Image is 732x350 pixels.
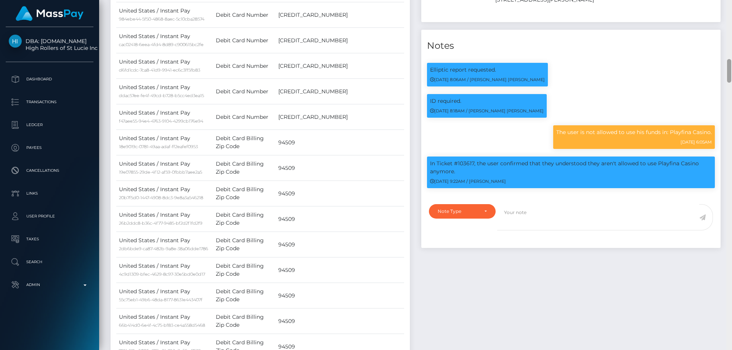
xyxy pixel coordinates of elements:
td: Debit Card Billing Zip Code [213,181,276,206]
td: [CREDIT_CARD_NUMBER] [276,2,404,28]
small: ddac57ee-fe4f-49cd-b728-b5cc4ed3ea15 [119,93,204,98]
td: United States / Instant Pay [116,308,213,334]
a: Payees [6,138,93,157]
td: 94509 [276,308,404,334]
small: 26b2ddc8-b36c-4f77-9485-bf2d2f1fd2f9 [119,221,202,226]
div: Note Type [438,208,478,214]
h4: Notes [427,39,715,53]
p: Elliptic report requested. [430,66,545,74]
small: 18e9019c-0781-49aa-adaf-ff2eafef0953 [119,144,198,149]
td: Debit Card Billing Zip Code [213,155,276,181]
td: United States / Instant Pay [116,130,213,155]
small: 20b7f5d0-1447-4908-8dc3-9e8a3a546218 [119,195,203,200]
td: United States / Instant Pay [116,53,213,79]
small: 55c75eb1-49b6-48da-8177-8631e443407f [119,297,202,302]
small: [DATE] 6:05AM [681,139,712,145]
img: High Rollers of St Lucie Inc [9,35,22,48]
p: The user is not allowed to use his funds in: Playfina Casino. [556,128,712,136]
img: MassPay Logo [16,6,83,21]
small: d6fd1cdc-7ca8-41d9-9941-ec6c3ff5fb83 [119,67,200,73]
td: Debit Card Billing Zip Code [213,257,276,283]
td: 94509 [276,181,404,206]
a: Dashboard [6,70,93,89]
td: Debit Card Billing Zip Code [213,308,276,334]
a: Taxes [6,230,93,249]
p: Taxes [9,233,90,245]
a: Links [6,184,93,203]
a: Ledger [6,115,93,134]
td: Debit Card Number [213,104,276,130]
small: 4c9d1309-bfec-4629-8c97-30e5bd0e0d17 [119,272,205,277]
p: Dashboard [9,74,90,85]
td: 94509 [276,283,404,308]
small: 19e07855-29de-4f12-af59-0fbbb7aee2a5 [119,169,202,175]
a: Admin [6,275,93,294]
span: DBA: [DOMAIN_NAME] High Rollers of St Lucie Inc [6,38,93,51]
a: User Profile [6,207,93,226]
td: Debit Card Number [213,2,276,28]
td: 94509 [276,232,404,257]
small: cac02418-6eea-4fd4-8d89-c900615bc2fe [119,42,204,47]
a: Search [6,253,93,272]
p: ID required. [430,97,544,105]
td: Debit Card Number [213,53,276,79]
a: Cancellations [6,161,93,180]
small: 66b414d0-6e4f-4c75-bf83-ce4a558d5468 [119,323,205,328]
td: United States / Instant Pay [116,181,213,206]
td: United States / Instant Pay [116,257,213,283]
p: User Profile [9,211,90,222]
td: Debit Card Billing Zip Code [213,130,276,155]
small: 2db6bde9-ca87-482b-9a8e-38a06dde1786 [119,246,208,251]
td: [CREDIT_CARD_NUMBER] [276,28,404,53]
td: Debit Card Number [213,28,276,53]
td: United States / Instant Pay [116,79,213,104]
p: Admin [9,279,90,291]
td: Debit Card Number [213,79,276,104]
td: United States / Instant Pay [116,206,213,232]
p: Payees [9,142,90,153]
td: United States / Instant Pay [116,104,213,130]
td: 94509 [276,257,404,283]
td: United States / Instant Pay [116,232,213,257]
p: Transactions [9,96,90,108]
p: Links [9,188,90,199]
small: f47aee55-94e4-4763-9104-4299cb176e94 [119,118,203,124]
td: United States / Instant Pay [116,28,213,53]
p: Ledger [9,119,90,131]
small: [DATE] 8:18AM / [PERSON_NAME] [PERSON_NAME] [430,108,544,113]
small: 984ebe44-5f50-4868-8aec-5c10cba28574 [119,16,204,22]
p: Cancellations [9,165,90,176]
td: United States / Instant Pay [116,283,213,308]
small: [DATE] 8:06AM / [PERSON_NAME] [PERSON_NAME] [430,77,545,82]
td: 94509 [276,206,404,232]
td: [CREDIT_CARD_NUMBER] [276,79,404,104]
small: [DATE] 9:22AM / [PERSON_NAME] [430,179,506,184]
td: 94509 [276,155,404,181]
button: Note Type [429,204,496,219]
td: [CREDIT_CARD_NUMBER] [276,53,404,79]
td: United States / Instant Pay [116,2,213,28]
p: Search [9,256,90,268]
td: [CREDIT_CARD_NUMBER] [276,104,404,130]
td: United States / Instant Pay [116,155,213,181]
p: In Ticket #103617, the user confirmed that they understood they aren't allowed to use Playfina Ca... [430,160,712,176]
td: Debit Card Billing Zip Code [213,283,276,308]
td: 94509 [276,130,404,155]
td: Debit Card Billing Zip Code [213,206,276,232]
td: Debit Card Billing Zip Code [213,232,276,257]
a: Transactions [6,93,93,112]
